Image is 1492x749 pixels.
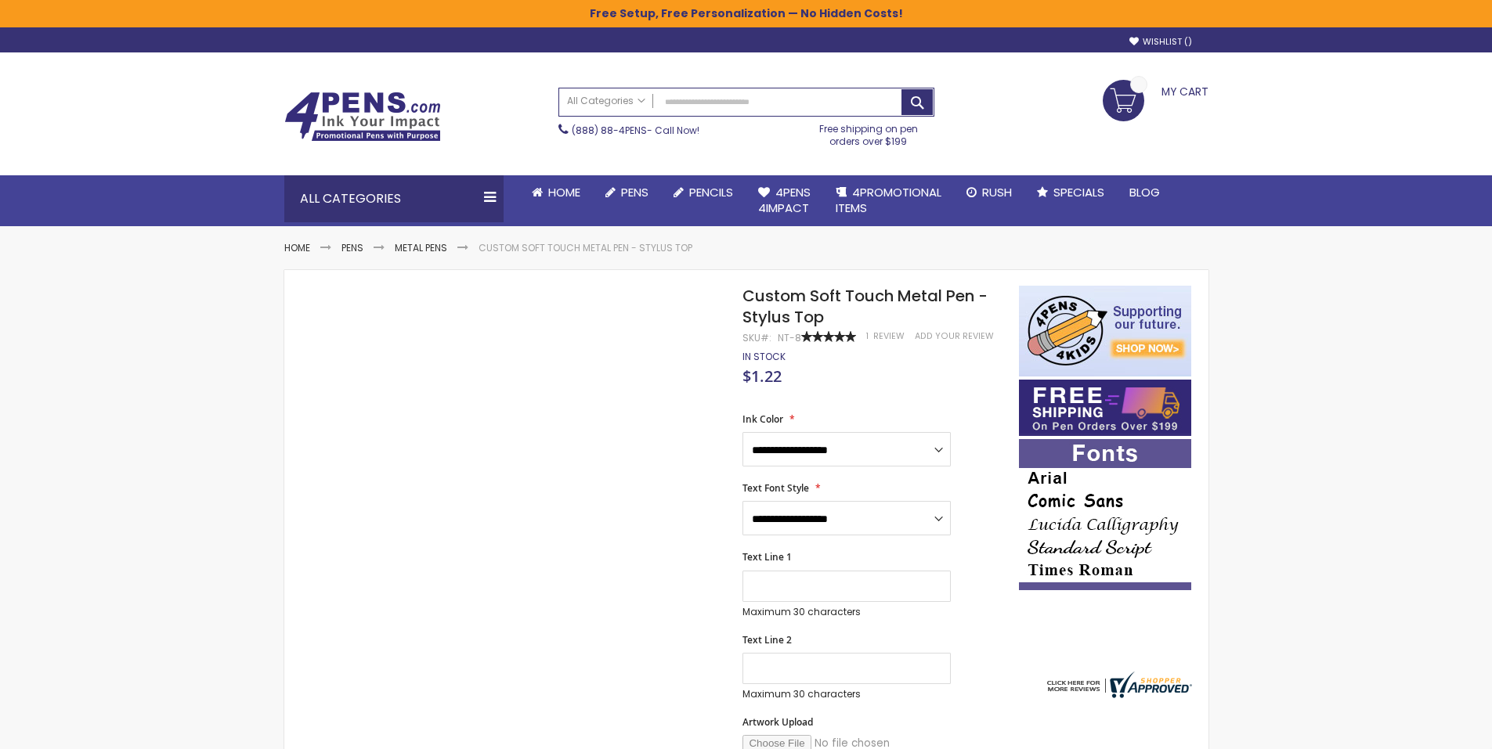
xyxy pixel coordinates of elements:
a: Pencils [661,175,746,210]
a: 4pens.com certificate URL [1043,688,1192,701]
a: Pens [341,241,363,254]
img: 4pens.com widget logo [1043,672,1192,698]
a: 4Pens4impact [746,175,823,226]
p: Maximum 30 characters [742,688,951,700]
span: 1 [866,330,869,342]
img: 4pens 4 kids [1019,286,1191,376]
span: Text Line 2 [742,633,792,646]
img: font-personalization-examples [1019,439,1191,590]
a: All Categories [559,88,653,114]
a: 1 Review [866,330,907,342]
div: Availability [742,351,786,363]
li: Custom Soft Touch Metal Pen - Stylus Top [479,242,692,254]
span: All Categories [567,95,645,107]
a: Metal Pens [395,241,447,254]
span: Specials [1053,184,1104,200]
div: 100% [801,331,856,342]
span: Rush [982,184,1012,200]
a: Wishlist [1129,36,1192,48]
img: Free shipping on orders over $199 [1019,380,1191,436]
span: Ink Color [742,412,783,426]
span: Text Font Style [742,481,809,495]
span: 4Pens 4impact [758,184,811,216]
span: - Call Now! [572,124,699,137]
span: Pens [621,184,648,200]
a: Add Your Review [915,330,994,342]
span: In stock [742,350,786,363]
div: All Categories [284,175,504,222]
span: Pencils [689,184,733,200]
span: Text Line 1 [742,550,792,564]
a: (888) 88-4PENS [572,124,647,137]
a: Pens [593,175,661,210]
span: 4PROMOTIONAL ITEMS [836,184,941,216]
span: $1.22 [742,365,782,387]
div: Free shipping on pen orders over $199 [803,117,934,148]
img: 4Pens Custom Pens and Promotional Products [284,92,441,142]
a: Blog [1117,175,1172,210]
div: NT-8 [778,332,801,344]
span: Blog [1129,184,1160,200]
span: Custom Soft Touch Metal Pen - Stylus Top [742,285,988,328]
span: Review [873,330,905,342]
p: Maximum 30 characters [742,606,951,618]
a: Specials [1024,175,1117,210]
span: Artwork Upload [742,715,813,729]
a: Home [284,241,310,254]
a: Rush [954,175,1024,210]
a: 4PROMOTIONALITEMS [823,175,954,226]
span: Home [548,184,580,200]
strong: SKU [742,331,771,344]
a: Home [519,175,593,210]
